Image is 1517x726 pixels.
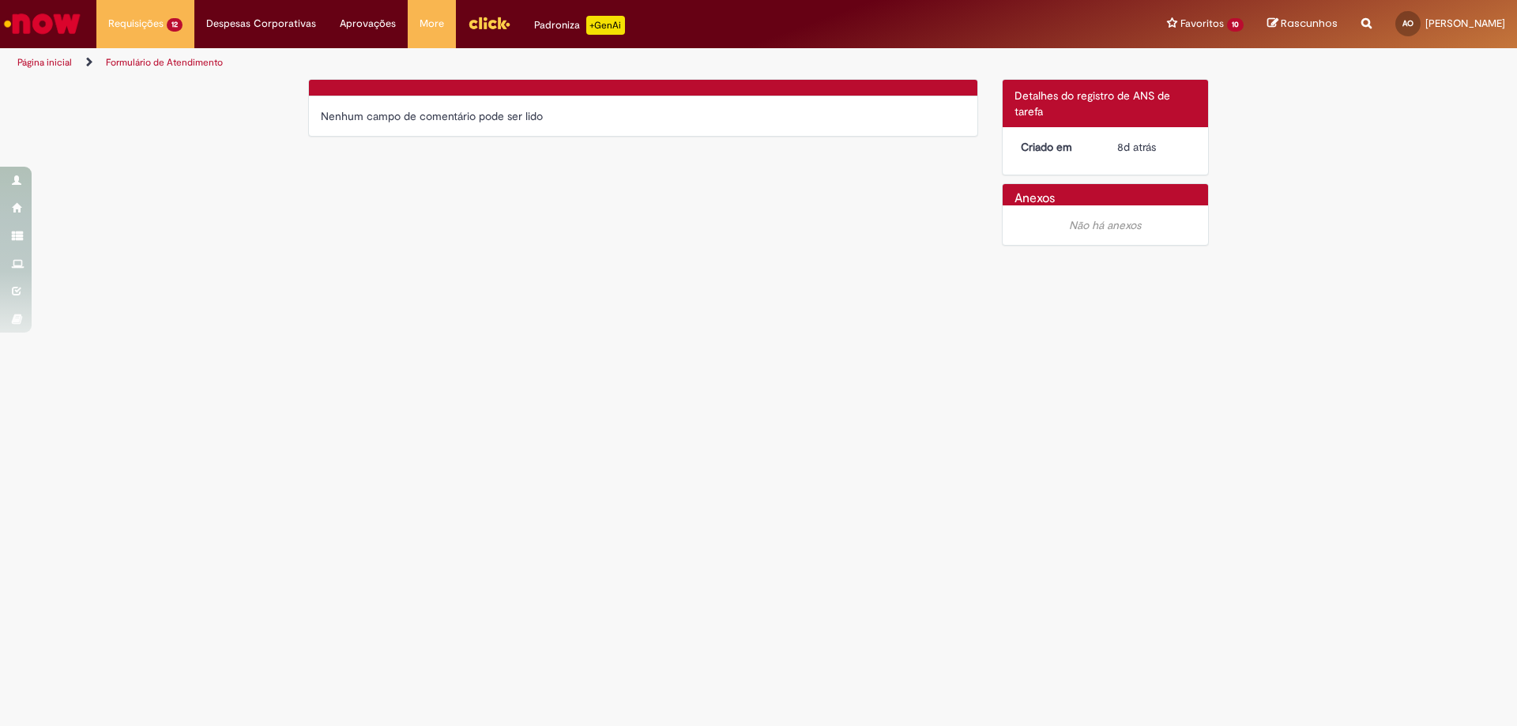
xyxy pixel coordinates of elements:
p: +GenAi [586,16,625,35]
em: Não há anexos [1069,218,1141,232]
ul: Trilhas de página [12,48,999,77]
span: [PERSON_NAME] [1425,17,1505,30]
span: Favoritos [1180,16,1224,32]
span: 8d atrás [1117,140,1156,154]
span: More [420,16,444,32]
div: Nenhum campo de comentário pode ser lido [321,108,966,124]
img: ServiceNow [2,8,83,39]
img: click_logo_yellow_360x200.png [468,11,510,35]
span: Requisições [108,16,164,32]
a: Página inicial [17,56,72,69]
a: Rascunhos [1267,17,1338,32]
span: Despesas Corporativas [206,16,316,32]
h2: Anexos [1014,192,1055,206]
span: Aprovações [340,16,396,32]
time: 20/08/2025 15:45:41 [1117,140,1156,154]
dt: Criado em [1009,139,1106,155]
div: Padroniza [534,16,625,35]
span: AO [1402,18,1413,28]
div: 20/08/2025 15:45:41 [1117,139,1191,155]
span: Detalhes do registro de ANS de tarefa [1014,88,1170,118]
span: 10 [1227,18,1244,32]
span: 12 [167,18,183,32]
span: Rascunhos [1281,16,1338,31]
a: Formulário de Atendimento [106,56,223,69]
